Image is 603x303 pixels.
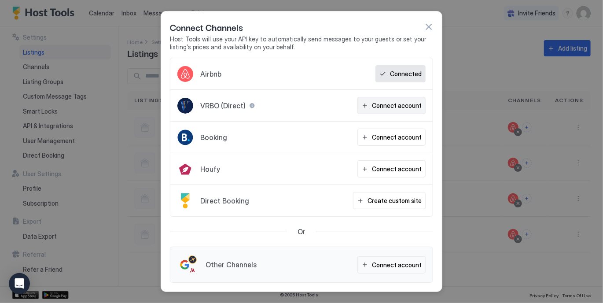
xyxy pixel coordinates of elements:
div: Connect account [372,101,422,110]
div: Connect account [372,260,422,270]
div: Connect account [372,164,422,174]
button: Connect account [357,129,426,146]
span: Or [298,227,305,236]
span: Houfy [200,165,220,174]
span: Connect Channels [170,20,243,33]
div: Connected [390,69,422,78]
div: Create custom site [368,196,422,205]
span: VRBO (Direct) [200,101,246,110]
button: Create custom site [353,192,426,209]
span: Other Channels [206,260,257,269]
div: Connect account [372,133,422,142]
button: Connect account [357,256,426,273]
span: Host Tools will use your API key to automatically send messages to your guests or set your listin... [170,35,433,51]
span: Booking [200,133,227,142]
button: Connect account [357,97,426,114]
span: Airbnb [200,70,221,78]
button: Connected [375,65,426,82]
span: Direct Booking [200,196,249,205]
button: Connect account [357,160,426,177]
div: Open Intercom Messenger [9,273,30,294]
